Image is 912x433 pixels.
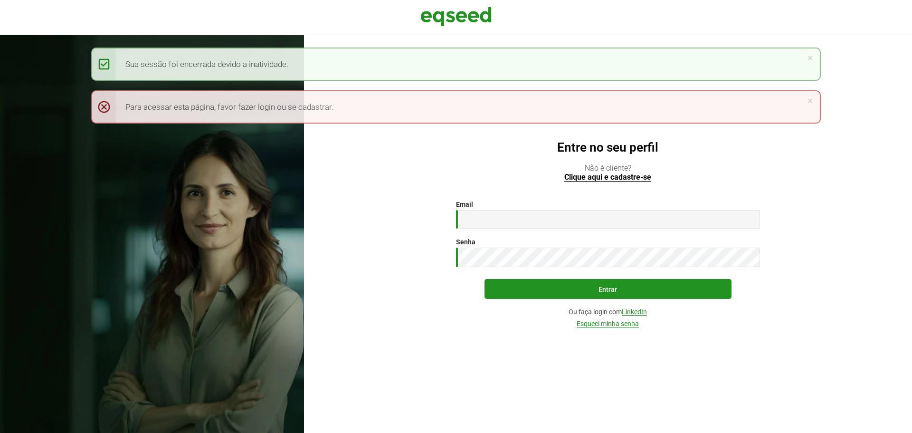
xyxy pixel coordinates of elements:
img: EqSeed Logo [420,5,492,29]
label: Email [456,201,473,208]
a: × [807,96,813,106]
div: Para acessar esta página, favor fazer login ou se cadastrar. [91,90,821,124]
div: Ou faça login com [456,308,760,316]
label: Senha [456,239,475,245]
button: Entrar [484,279,731,299]
a: LinkedIn [622,308,647,316]
p: Não é cliente? [323,164,893,182]
a: Clique aqui e cadastre-se [564,173,651,182]
a: × [807,53,813,63]
a: Esqueci minha senha [577,320,639,327]
div: Sua sessão foi encerrada devido a inatividade. [91,48,821,81]
h2: Entre no seu perfil [323,141,893,154]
